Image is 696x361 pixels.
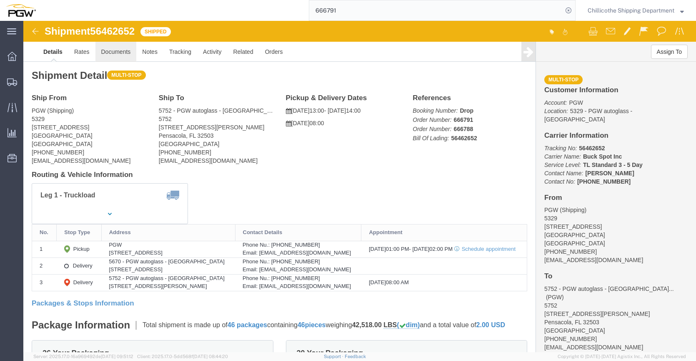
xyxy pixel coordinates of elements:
[345,354,366,359] a: Feedback
[6,4,36,17] img: logo
[137,354,228,359] span: Client: 2025.17.0-5dd568f
[324,354,345,359] a: Support
[33,354,133,359] span: Server: 2025.17.0-16a969492de
[309,0,563,20] input: Search for shipment number, reference number
[193,354,228,359] span: [DATE] 08:44:20
[588,6,674,15] span: Chillicothe Shipping Department
[23,21,696,352] iframe: FS Legacy Container
[587,5,684,15] button: Chillicothe Shipping Department
[558,353,686,360] span: Copyright © [DATE]-[DATE] Agistix Inc., All Rights Reserved
[101,354,133,359] span: [DATE] 09:51:12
